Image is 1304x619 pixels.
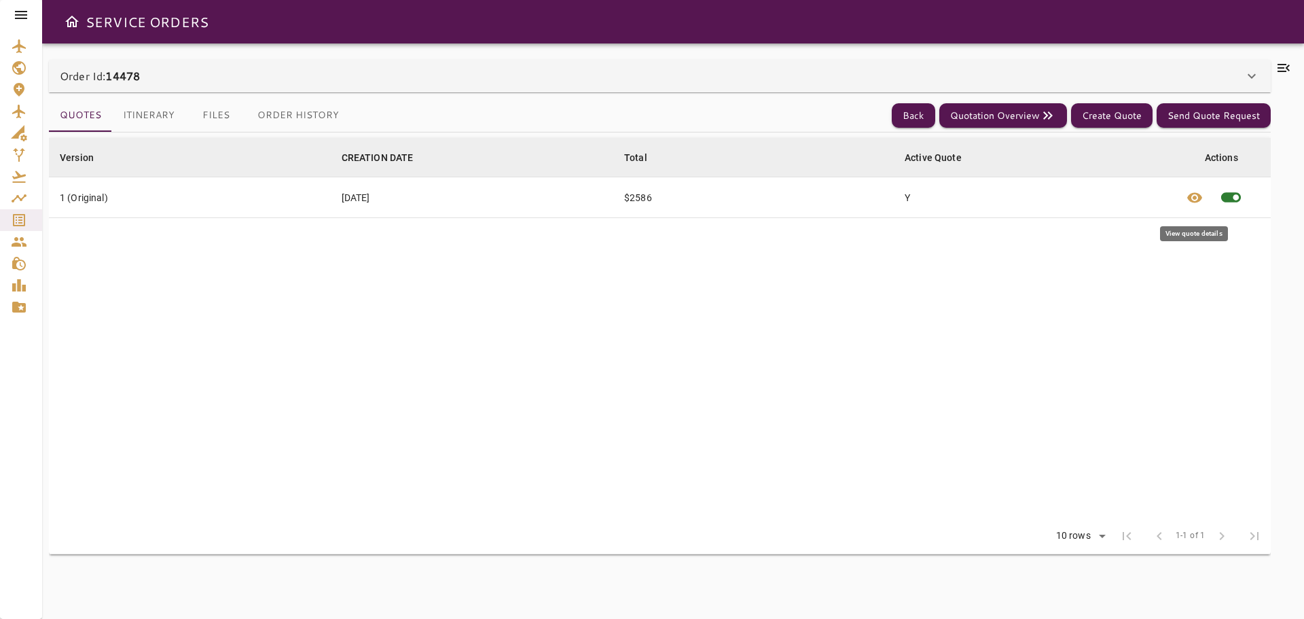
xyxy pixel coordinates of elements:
[60,149,111,166] span: Version
[112,99,185,132] button: Itinerary
[1187,190,1203,206] span: visibility
[624,149,647,166] div: Total
[1071,103,1153,128] button: Create Quote
[613,177,894,218] td: $2586
[247,99,350,132] button: Order History
[49,60,1271,92] div: Order Id:14478
[1047,526,1110,546] div: 10 rows
[58,8,86,35] button: Open drawer
[49,99,350,132] div: basic tabs example
[1211,177,1251,217] span: This quote is already active
[86,11,209,33] h6: SERVICE ORDERS
[60,149,94,166] div: Version
[905,149,962,166] div: Active Quote
[1110,520,1143,552] span: First Page
[1238,520,1271,552] span: Last Page
[342,149,431,166] span: CREATION DATE
[49,177,331,218] td: 1 (Original)
[892,103,935,128] button: Back
[1157,103,1271,128] button: Send Quote Request
[342,149,414,166] div: CREATION DATE
[331,177,613,218] td: [DATE]
[49,99,112,132] button: Quotes
[624,149,665,166] span: Total
[1176,529,1206,543] span: 1-1 of 1
[60,68,140,84] p: Order Id:
[894,177,1175,218] td: Y
[1053,530,1094,542] div: 10 rows
[905,149,979,166] span: Active Quote
[939,103,1067,128] button: Quotation Overview
[105,68,140,84] b: 14478
[1143,520,1176,552] span: Previous Page
[185,99,247,132] button: Files
[1206,520,1238,552] span: Next Page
